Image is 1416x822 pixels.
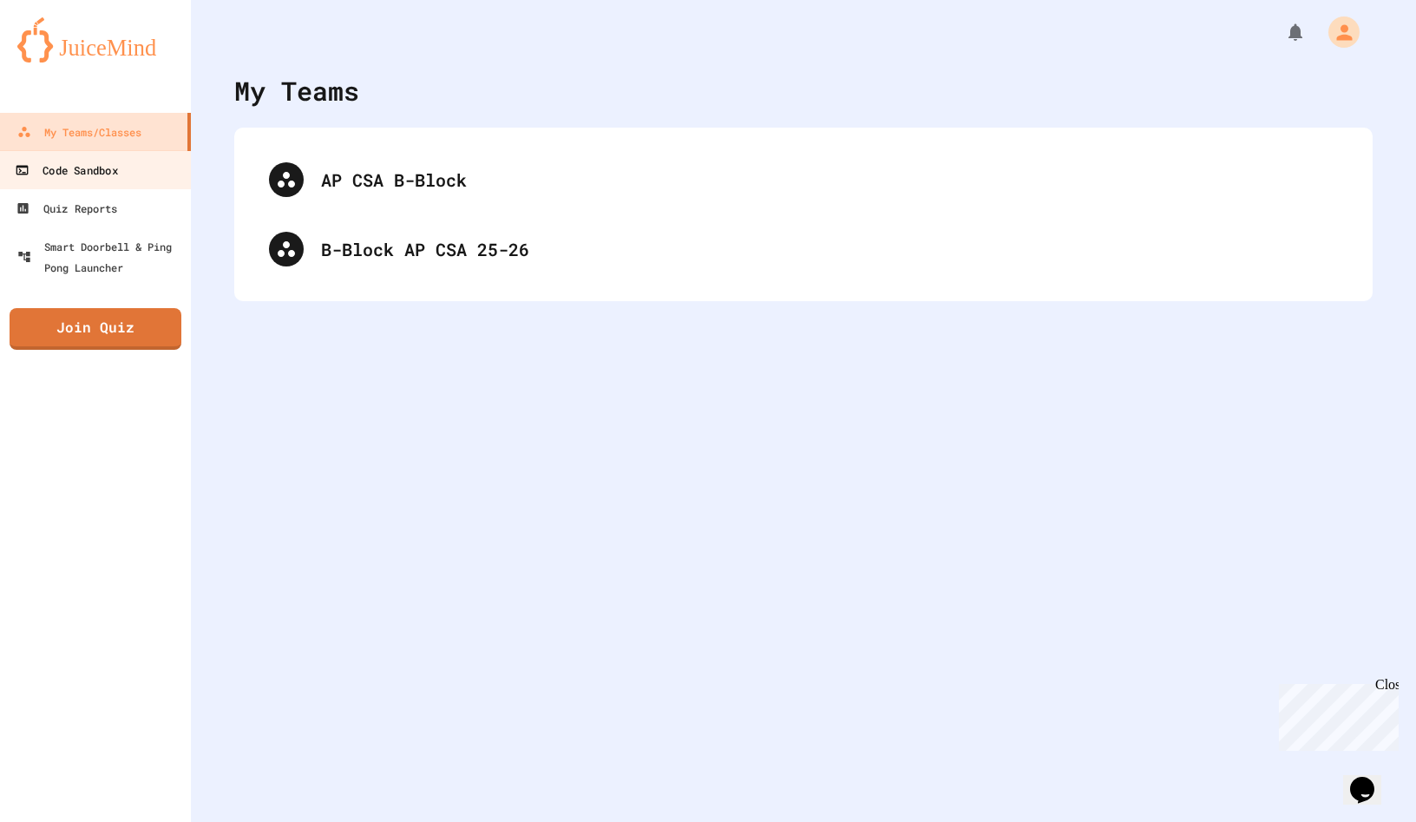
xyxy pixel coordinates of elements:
div: Quiz Reports [16,198,117,219]
div: My Account [1310,12,1364,52]
div: My Notifications [1253,17,1310,47]
img: logo-orange.svg [17,17,174,62]
div: AP CSA B-Block [321,167,1338,193]
div: Smart Doorbell & Ping Pong Launcher [17,236,184,278]
a: Join Quiz [10,308,181,350]
div: Code Sandbox [15,160,117,181]
div: B-Block AP CSA 25-26 [321,236,1338,262]
div: AP CSA B-Block [252,145,1355,214]
iframe: chat widget [1272,677,1399,751]
div: B-Block AP CSA 25-26 [252,214,1355,284]
div: My Teams/Classes [17,122,141,142]
iframe: chat widget [1343,753,1399,805]
div: Chat with us now!Close [7,7,120,110]
div: My Teams [234,71,359,110]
